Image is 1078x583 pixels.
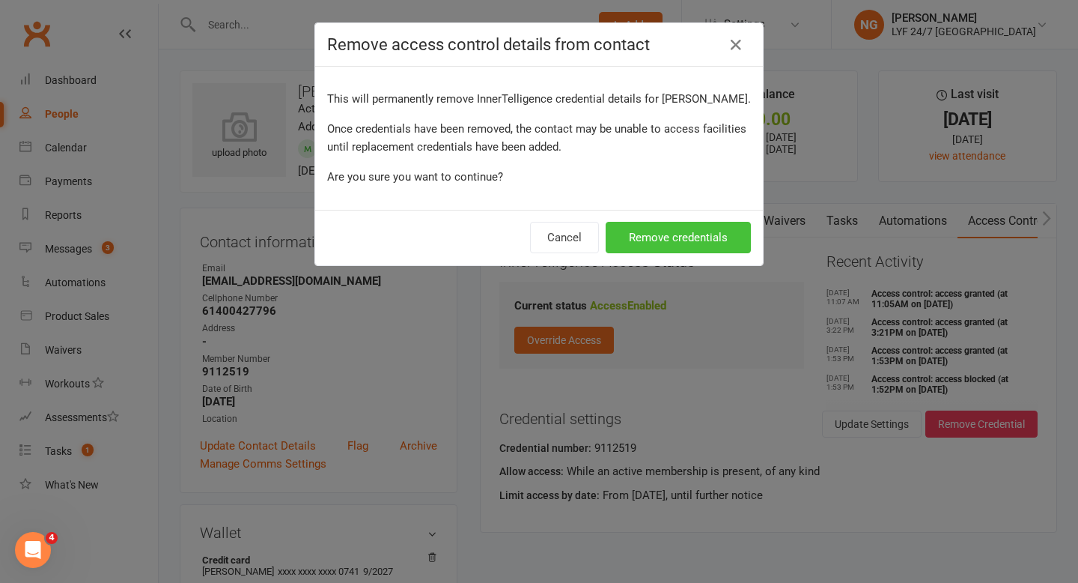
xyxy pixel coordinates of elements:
[606,222,751,253] button: Remove credentials
[327,122,746,154] span: Once credentials have been removed, the contact may be unable to access facilities until replacem...
[15,532,51,568] iframe: Intercom live chat
[530,222,599,253] button: Cancel
[327,170,503,184] span: Are you sure you want to continue?
[327,92,751,106] span: This will permanently remove InnerTelligence credential details for [PERSON_NAME].
[724,33,748,57] button: Close
[46,532,58,544] span: 4
[327,35,751,54] h4: Remove access control details from contact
